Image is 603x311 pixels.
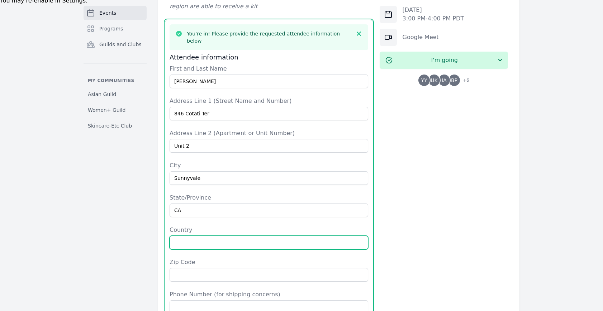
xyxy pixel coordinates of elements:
a: Skincare-Etc Club [84,119,147,132]
a: Google Meet [403,34,439,40]
p: My communities [84,78,147,83]
h3: You're in! Please provide the requested attendee information below [187,30,351,44]
a: Guilds and Clubs [84,37,147,52]
span: Programs [99,25,123,32]
label: Zip Code [170,258,368,267]
span: I'm going [393,56,497,64]
label: First and Last Name [170,64,368,73]
p: [DATE] [403,6,464,14]
p: 3:00 PM - 4:00 PM PDT [403,14,464,23]
span: YY [421,78,427,83]
a: Asian Guild [84,88,147,101]
span: Women+ Guild [88,106,125,114]
span: Events [99,9,116,16]
span: Skincare-Etc Club [88,122,132,129]
span: Asian Guild [88,91,116,98]
label: Phone Number (for shipping concerns) [170,290,368,299]
label: State/Province [170,193,368,202]
span: IA [442,78,447,83]
span: + 6 [459,76,469,86]
label: City [170,161,368,170]
a: Women+ Guild [84,104,147,116]
span: Guilds and Clubs [99,41,142,48]
nav: Sidebar [84,6,147,132]
a: Programs [84,21,147,36]
label: Country [170,226,368,234]
h3: Attendee information [170,53,368,62]
span: UK [431,78,437,83]
span: BP [451,78,457,83]
button: I'm going [380,52,508,69]
label: Address Line 1 (Street Name and Number) [170,97,368,105]
label: Address Line 2 (Apartment or Unit Number) [170,129,368,138]
a: Events [84,6,147,20]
